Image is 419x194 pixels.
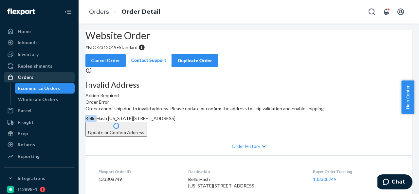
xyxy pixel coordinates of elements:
div: Home [18,28,31,35]
div: Ecommerce Orders [18,85,60,92]
div: Orders [18,74,33,80]
button: Close Navigation [62,5,75,18]
div: Returns [18,141,35,148]
iframe: Opens a widget where you can chat to one of our agents [377,174,412,191]
a: Inventory [4,49,75,60]
a: 133308749 [313,176,337,182]
a: Orders [89,8,109,15]
div: Inventory [18,51,39,58]
div: f12898-4 [18,186,37,193]
img: Flexport logo [7,9,35,15]
a: Contact Support [126,54,172,67]
button: Open Search Box [365,5,378,18]
a: Home [4,26,75,37]
a: Returns [4,139,75,150]
div: Parcel [18,107,31,114]
a: Prep [4,128,75,139]
a: Orders [4,72,75,82]
div: Inbounds [18,39,38,46]
button: Cancel Order [85,54,126,67]
a: Wholesale Orders [15,94,75,105]
a: Replenishments [4,61,75,71]
button: Open account menu [394,5,407,18]
div: Wholesale Orders [18,96,58,103]
a: Order Detail [121,8,160,15]
a: Ecommerce Orders [15,83,75,94]
div: Integrations [18,175,45,182]
div: Freight [18,119,34,126]
dd: 133308749 [99,176,178,183]
button: Open notifications [380,5,393,18]
dt: Buyer Order Tracking [313,169,399,174]
button: Integrations [4,173,75,184]
a: Reporting [4,151,75,162]
header: Order Error [85,99,412,105]
button: Duplicate Order [172,54,218,67]
h3: Invalid Address [85,80,412,89]
span: Standard [119,44,137,50]
div: Duplicate Order [177,57,212,64]
a: Inbounds [4,37,75,48]
div: Reporting [18,153,40,160]
span: Belle Hash [US_STATE][STREET_ADDRESS] [188,176,256,188]
div: Replenishments [18,63,52,69]
a: Parcel [4,105,75,116]
span: • [117,44,119,50]
h2: Website Order [85,30,412,41]
span: Order History [232,143,260,150]
div: Action Required [85,80,412,99]
div: Prep [18,130,28,137]
span: Belle Hash [US_STATE][STREET_ADDRESS] [85,115,175,121]
ol: breadcrumbs [84,2,166,22]
dt: Destination [188,169,302,174]
p: Order cannot ship due to invalid address. Please update or confirm the address to skip validation... [85,105,412,112]
a: Freight [4,117,75,128]
button: Help Center [401,80,414,114]
dt: Flexport Order ID [99,169,178,174]
p: # BIO-2312049 [85,44,412,51]
button: Update or Confirm Address [85,122,147,137]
